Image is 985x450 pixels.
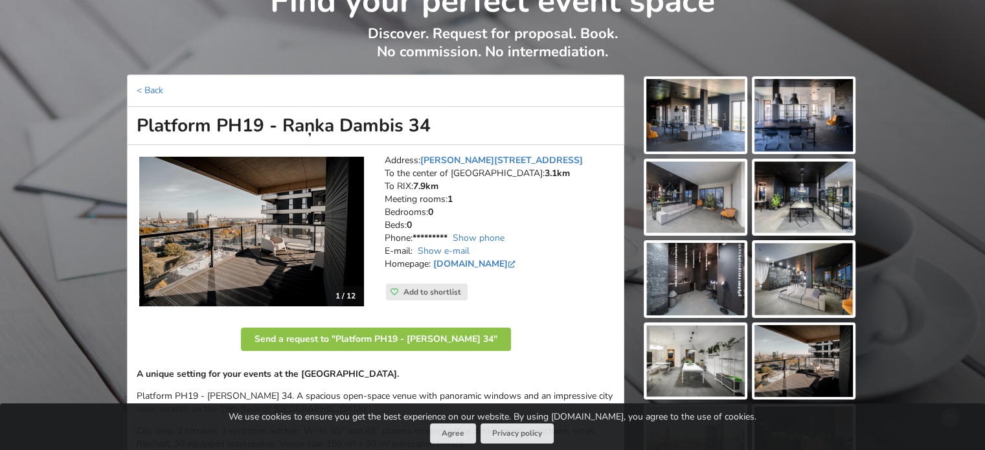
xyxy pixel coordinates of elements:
[137,84,163,96] a: < Back
[754,243,853,315] img: Platform PH19 - Raņka Dambis 34 | Riga | Event place - gallery picture
[127,107,624,145] h1: Platform PH19 - Raņka Dambis 34
[447,193,453,205] strong: 1
[646,243,745,315] img: Platform PH19 - Raņka Dambis 34 | Riga | Event place - gallery picture
[139,157,364,307] a: Unusual venues | Riga | Platform PH19 - Raņka Dambis 34 1 / 12
[128,25,857,74] p: Discover. Request for proposal. Book. No commission. No intermediation.
[385,154,615,284] address: Address: To the center of [GEOGRAPHIC_DATA]: To RIX: Meeting rooms: Bedrooms: Beds: Phone: E-mail...
[137,368,399,380] strong: A unique setting for your events at the [GEOGRAPHIC_DATA].
[413,180,438,192] strong: 7.9km
[646,161,745,234] img: Platform PH19 - Raņka Dambis 34 | Riga | Event place - gallery picture
[754,325,853,398] img: Platform PH19 - Raņka Dambis 34 | Riga | Event place - gallery picture
[428,206,433,218] strong: 0
[646,325,745,398] img: Platform PH19 - Raņka Dambis 34 | Riga | Event place - gallery picture
[420,154,583,166] a: [PERSON_NAME][STREET_ADDRESS]
[433,258,518,270] a: [DOMAIN_NAME]
[646,79,745,152] img: Platform PH19 - Raņka Dambis 34 | Riga | Event place - gallery picture
[241,328,511,351] button: Send a request to "Platform PH19 - [PERSON_NAME] 34"
[453,232,504,244] a: Show phone
[754,79,853,152] img: Platform PH19 - Raņka Dambis 34 | Riga | Event place - gallery picture
[407,219,412,231] strong: 0
[754,161,853,234] img: Platform PH19 - Raņka Dambis 34 | Riga | Event place - gallery picture
[403,287,461,297] span: Add to shortlist
[418,245,470,257] a: Show e-mail
[430,423,476,444] button: Agree
[137,390,615,416] p: Platform PH19 - [PERSON_NAME] 34. A spacious open-space venue with panoramic windows and an impre...
[481,423,554,444] a: Privacy policy
[139,157,364,307] img: Unusual venues | Riga | Platform PH19 - Raņka Dambis 34
[328,286,363,306] div: 1 / 12
[545,167,570,179] strong: 3.1km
